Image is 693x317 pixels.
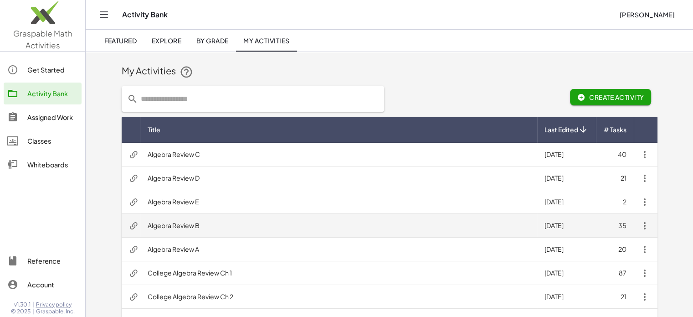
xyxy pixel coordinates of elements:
td: [DATE] [537,166,596,190]
span: Create Activity [577,93,644,101]
a: Whiteboards [4,154,82,176]
td: Algebra Review D [140,166,537,190]
td: Algebra Review E [140,190,537,214]
td: Algebra Review A [140,238,537,261]
span: Graspable, Inc. [36,308,75,315]
td: College Algebra Review Ch 2 [140,285,537,309]
span: My Activities [243,36,290,45]
div: Whiteboards [27,159,78,170]
td: 20 [596,238,634,261]
span: Title [148,125,160,135]
span: By Grade [196,36,228,45]
span: Graspable Math Activities [13,28,72,50]
td: [DATE] [537,143,596,166]
div: Classes [27,135,78,146]
button: Toggle navigation [97,7,111,22]
span: Featured [104,36,137,45]
span: Explore [151,36,181,45]
td: College Algebra Review Ch 1 [140,261,537,285]
td: Algebra Review C [140,143,537,166]
span: | [32,308,34,315]
div: My Activities [122,64,657,79]
a: Activity Bank [4,83,82,104]
td: 2 [596,190,634,214]
span: © 2025 [11,308,31,315]
div: Get Started [27,64,78,75]
a: Assigned Work [4,106,82,128]
td: Algebra Review B [140,214,537,238]
td: [DATE] [537,238,596,261]
td: 40 [596,143,634,166]
td: 21 [596,166,634,190]
span: v1.30.1 [14,301,31,308]
a: Privacy policy [36,301,75,308]
div: Assigned Work [27,112,78,123]
td: [DATE] [537,261,596,285]
div: Activity Bank [27,88,78,99]
div: Account [27,279,78,290]
div: Reference [27,255,78,266]
td: [DATE] [537,285,596,309]
a: Account [4,274,82,296]
a: Reference [4,250,82,272]
span: # Tasks [604,125,626,135]
span: | [32,301,34,308]
td: 87 [596,261,634,285]
td: 35 [596,214,634,238]
span: [PERSON_NAME] [619,10,675,19]
button: [PERSON_NAME] [612,6,682,23]
i: prepended action [127,94,138,104]
a: Classes [4,130,82,152]
a: Get Started [4,59,82,81]
td: 21 [596,285,634,309]
button: Create Activity [570,89,652,105]
td: [DATE] [537,214,596,238]
td: [DATE] [537,190,596,214]
span: Last Edited [544,125,578,135]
